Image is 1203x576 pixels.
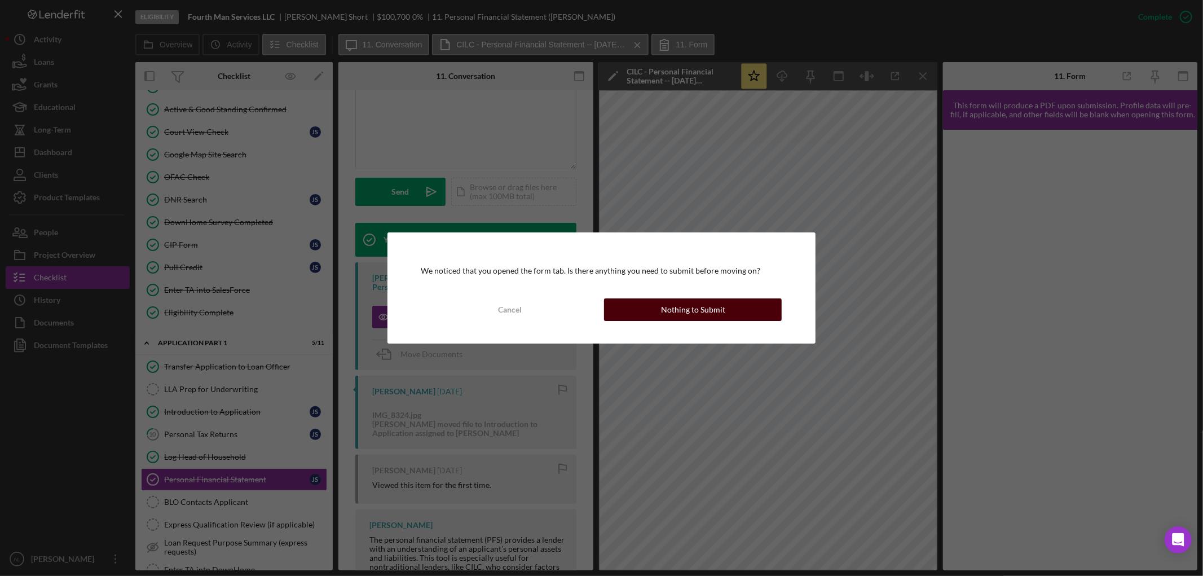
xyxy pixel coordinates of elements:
[604,298,782,321] button: Nothing to Submit
[498,298,522,321] div: Cancel
[421,298,599,321] button: Cancel
[661,298,725,321] div: Nothing to Submit
[1165,526,1192,553] div: Open Intercom Messenger
[421,266,782,275] div: We noticed that you opened the form tab. Is there anything you need to submit before moving on?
